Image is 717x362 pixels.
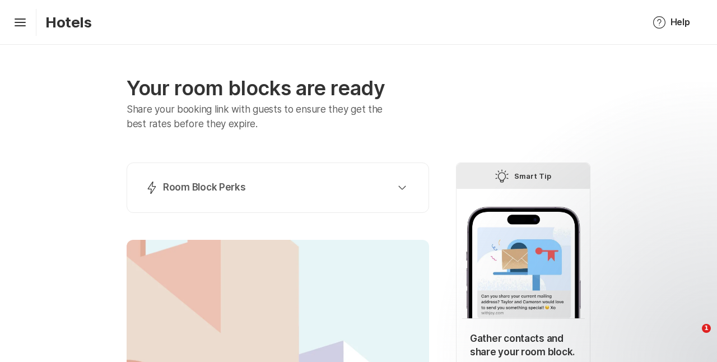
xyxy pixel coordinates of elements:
[163,181,246,194] p: Room Block Perks
[127,76,429,100] p: Your room blocks are ready
[679,324,706,351] iframe: Intercom live chat
[702,324,711,333] span: 1
[127,103,399,131] p: Share your booking link with guests to ensure they get the best rates before they expire.
[45,13,92,31] p: Hotels
[639,9,704,36] button: Help
[514,169,551,183] p: Smart Tip
[470,332,576,359] p: Gather contacts and share your room block.
[141,177,415,199] button: Room Block Perks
